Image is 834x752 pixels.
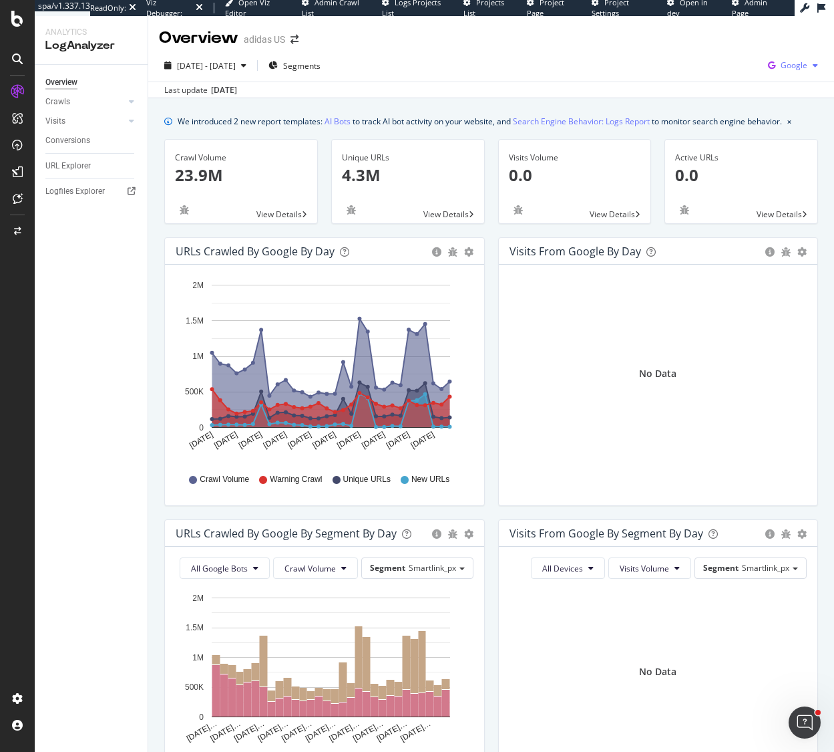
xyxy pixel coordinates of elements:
button: Segments [263,55,326,76]
button: All Google Bots [180,557,270,579]
iframe: Intercom live chat [789,707,821,739]
div: No Data [639,665,676,678]
svg: A chart. [176,275,473,461]
div: ReadOnly: [90,3,126,13]
text: [DATE] [212,430,239,451]
span: All Devices [542,563,583,574]
div: bug [781,247,791,257]
div: bug [342,205,361,215]
span: Warning Crawl [270,474,322,485]
div: Visits [45,114,65,128]
div: [DATE] [211,84,237,96]
div: circle-info [432,247,441,257]
div: info banner [164,114,818,128]
div: circle-info [432,529,441,539]
div: arrow-right-arrow-left [290,35,298,44]
button: Google [763,55,823,76]
div: URLs Crawled by Google by day [176,245,335,258]
button: All Devices [531,557,605,579]
div: bug [448,247,457,257]
text: [DATE] [385,430,411,451]
text: 500K [185,682,204,692]
text: [DATE] [409,430,436,451]
button: Crawl Volume [273,557,358,579]
a: Crawls [45,95,125,109]
span: Crawl Volume [200,474,249,485]
div: Crawl Volume [175,152,307,164]
div: gear [797,247,807,257]
div: adidas US [244,33,285,46]
div: gear [464,247,473,257]
span: Visits Volume [620,563,669,574]
div: LogAnalyzer [45,38,137,53]
div: bug [509,205,528,215]
text: 500K [185,388,204,397]
button: close banner [784,112,795,131]
div: Logfiles Explorer [45,184,105,199]
p: 23.9M [175,164,307,186]
button: Visits Volume [608,557,691,579]
text: [DATE] [335,430,362,451]
span: Google [781,59,807,71]
a: Conversions [45,134,138,148]
span: Segments [283,60,321,72]
a: Search Engine Behavior: Logs Report [513,114,650,128]
svg: A chart. [176,590,473,745]
button: [DATE] - [DATE] [159,55,252,76]
text: 1.5M [186,316,204,326]
div: circle-info [765,529,775,539]
a: Overview [45,76,138,90]
div: gear [464,529,473,539]
span: Unique URLs [343,474,391,485]
span: View Details [423,209,469,220]
a: Visits [45,114,125,128]
div: Visits from Google By Segment By Day [509,527,703,540]
text: [DATE] [311,430,338,451]
div: We introduced 2 new report templates: to track AI bot activity on your website, and to monitor se... [178,114,782,128]
div: Unique URLs [342,152,474,164]
span: Crawl Volume [284,563,336,574]
text: 2M [192,594,204,603]
div: Overview [159,27,238,49]
div: gear [797,529,807,539]
div: URLs Crawled by Google By Segment By Day [176,527,397,540]
span: Smartlink_px [742,562,789,574]
p: 4.3M [342,164,474,186]
text: [DATE] [262,430,288,451]
a: Logfiles Explorer [45,184,138,199]
text: 0 [199,423,204,432]
text: [DATE] [237,430,264,451]
span: View Details [757,209,802,220]
div: No Data [639,367,676,380]
span: View Details [590,209,635,220]
div: bug [781,529,791,539]
div: Last update [164,84,237,96]
text: 0 [199,713,204,722]
span: Segment [703,562,739,574]
div: Visits Volume [509,152,641,164]
div: Overview [45,76,77,90]
text: [DATE] [286,430,313,451]
p: 0.0 [675,164,807,186]
span: New URLs [411,474,449,485]
div: Crawls [45,95,70,109]
p: 0.0 [509,164,641,186]
div: URL Explorer [45,159,91,173]
div: bug [175,205,194,215]
div: Active URLs [675,152,807,164]
div: Visits from Google by day [509,245,641,258]
span: [DATE] - [DATE] [177,60,236,72]
text: 1.5M [186,623,204,632]
text: 2M [192,281,204,290]
div: circle-info [765,247,775,257]
span: Smartlink_px [409,562,456,574]
div: bug [448,529,457,539]
a: URL Explorer [45,159,138,173]
text: 1M [192,653,204,662]
text: 1M [192,352,204,361]
div: Analytics [45,27,137,38]
text: [DATE] [188,430,214,451]
a: AI Bots [325,114,351,128]
span: All Google Bots [191,563,248,574]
